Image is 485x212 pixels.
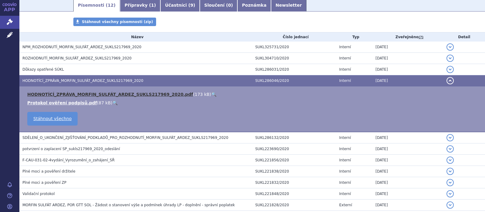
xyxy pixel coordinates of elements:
a: HODNOTÍCÍ_ZPRÁVA_MORFIN_SULFÁT_ARDEZ_SUKLS217969_2020.pdf [27,92,193,97]
td: SUKL304710/2020 [252,53,336,64]
td: SUKL221832/2020 [252,177,336,188]
button: detail [447,77,454,84]
td: [DATE] [373,200,443,211]
span: Důkazy opatřené SÚKL [22,67,64,72]
th: Název [19,32,252,42]
span: 12 [108,3,113,8]
td: SUKL223690/2020 [252,143,336,155]
a: Stáhnout všechny písemnosti (zip) [73,18,156,26]
span: Plné moci a pověření držitele [22,169,75,173]
span: Validační protokol [22,192,55,196]
span: Externí [339,203,352,207]
button: detail [447,145,454,153]
span: 0 [228,3,231,8]
span: Interní [339,192,351,196]
span: Interní [339,45,351,49]
td: [DATE] [373,42,443,53]
span: Interní [339,79,351,83]
span: 173 kB [195,92,209,97]
li: ( ) [27,91,479,97]
td: [DATE] [373,155,443,166]
span: Interní [339,147,351,151]
span: HODNOTÍCÍ_ZPRÁVA_MORFIN_SULFÁT_ARDEZ_SUKLS217969_2020 [22,79,143,83]
span: Interní [339,67,351,72]
td: [DATE] [373,64,443,75]
td: [DATE] [373,53,443,64]
td: SUKL325731/2020 [252,42,336,53]
button: detail [447,190,454,197]
td: [DATE] [373,166,443,177]
span: 87 kB [99,100,111,105]
button: detail [447,201,454,209]
span: Interní [339,136,351,140]
th: Číslo jednací [252,32,336,42]
button: detail [447,179,454,186]
button: detail [447,156,454,164]
span: SDĚLENÍ_O_UKONČENÍ_ZJIŠŤOVÁNÍ_PODKLADŮ_PRO_ROZHODNUTÍ_MORFIN_SULFÁT_ARDEZ_SUKLS217969_2020 [22,136,228,140]
td: [DATE] [373,143,443,155]
a: Protokol ověření podpisů.pdf [27,100,97,105]
td: [DATE] [373,132,443,143]
td: SUKL286046/2020 [252,75,336,86]
span: Plné moci a pověření ZP [22,180,66,185]
a: Stáhnout všechno [27,112,78,126]
span: MORFIN SULFÁT ARDEZ, POR GTT SOL - Žádost o stanovení výše a podmínek úhrady LP - doplnění - sprá... [22,203,235,207]
th: Zveřejněno [373,32,443,42]
td: [DATE] [373,188,443,200]
abbr: (?) [419,35,423,39]
button: detail [447,134,454,141]
td: SUKL286031/2020 [252,64,336,75]
span: NPM_ROZHODNUTÍ_MORFIN_SULFÁT_ARDEZ_SUKLS217969_2020 [22,45,141,49]
a: 🔍 [112,100,118,105]
span: ROZHODNUTÍ_MORFIN_SULFÁT_ARDEZ_SUKLS217969_2020 [22,56,132,60]
li: ( ) [27,100,479,106]
td: [DATE] [373,75,443,86]
span: 9 [190,3,193,8]
th: Detail [443,32,485,42]
td: SUKL286132/2020 [252,132,336,143]
button: detail [447,168,454,175]
a: 🔍 [211,92,216,97]
button: detail [447,43,454,51]
span: 1 [151,3,154,8]
span: potvrzení o zaplacení SP_sukls217969_2020_odeslání [22,147,120,151]
button: detail [447,66,454,73]
td: SUKL221828/2020 [252,200,336,211]
span: Interní [339,180,351,185]
span: Stáhnout všechny písemnosti (zip) [82,20,153,24]
td: SUKL221848/2020 [252,188,336,200]
span: Interní [339,169,351,173]
th: Typ [336,32,373,42]
span: F-CAU-031-02-4vydání_Vyrozumění_o_zahájení_SŘ [22,158,115,162]
span: Interní [339,158,351,162]
td: SUKL221856/2020 [252,155,336,166]
span: Interní [339,56,351,60]
td: SUKL221838/2020 [252,166,336,177]
button: detail [447,55,454,62]
td: [DATE] [373,177,443,188]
